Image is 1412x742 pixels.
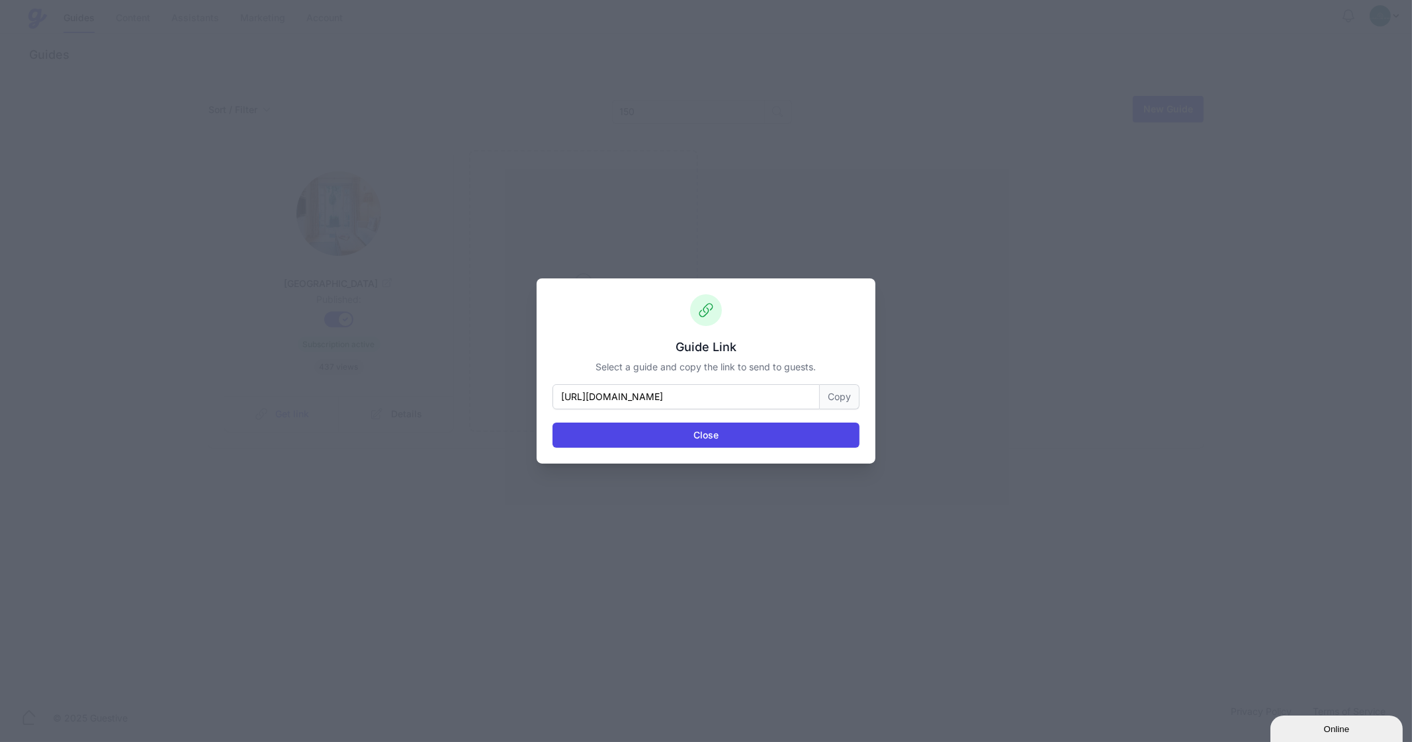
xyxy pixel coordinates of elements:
button: Copy [820,384,860,409]
h3: Guide Link [552,339,860,355]
iframe: chat widget [1270,713,1405,742]
p: Select a guide and copy the link to send to guests. [552,360,860,374]
button: Close [552,423,860,448]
